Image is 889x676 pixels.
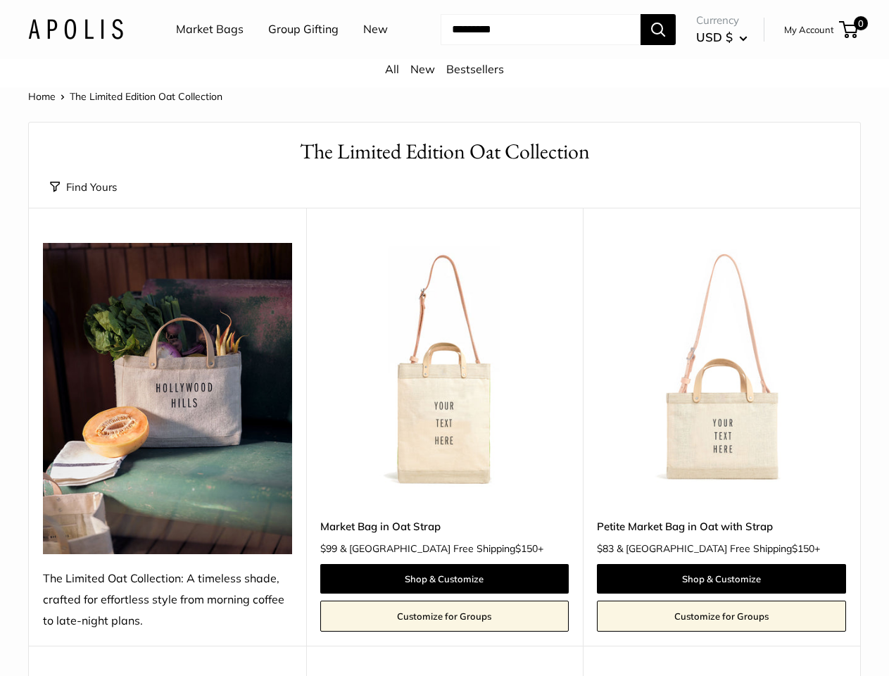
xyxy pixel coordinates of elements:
[363,19,388,40] a: New
[28,87,222,106] nav: Breadcrumb
[597,564,846,594] a: Shop & Customize
[320,518,569,534] a: Market Bag in Oat Strap
[597,518,846,534] a: Petite Market Bag in Oat with Strap
[441,14,641,45] input: Search...
[597,243,846,492] img: Petite Market Bag in Oat with Strap
[268,19,339,40] a: Group Gifting
[70,90,222,103] span: The Limited Edition Oat Collection
[28,19,123,39] img: Apolis
[28,90,56,103] a: Home
[641,14,676,45] button: Search
[320,243,569,492] a: Market Bag in Oat StrapMarket Bag in Oat Strap
[43,243,292,554] img: The Limited Oat Collection: A timeless shade, crafted for effortless style from morning coffee to...
[385,62,399,76] a: All
[840,21,858,38] a: 0
[784,21,834,38] a: My Account
[410,62,435,76] a: New
[515,542,538,555] span: $150
[617,544,820,553] span: & [GEOGRAPHIC_DATA] Free Shipping +
[696,26,748,49] button: USD $
[320,542,337,555] span: $99
[597,243,846,492] a: Petite Market Bag in Oat with StrapPetite Market Bag in Oat with Strap
[696,11,748,30] span: Currency
[854,16,868,30] span: 0
[43,568,292,632] div: The Limited Oat Collection: A timeless shade, crafted for effortless style from morning coffee to...
[320,564,569,594] a: Shop & Customize
[50,137,839,167] h1: The Limited Edition Oat Collection
[176,19,244,40] a: Market Bags
[340,544,543,553] span: & [GEOGRAPHIC_DATA] Free Shipping +
[320,243,569,492] img: Market Bag in Oat Strap
[696,30,733,44] span: USD $
[597,601,846,632] a: Customize for Groups
[446,62,504,76] a: Bestsellers
[597,542,614,555] span: $83
[320,601,569,632] a: Customize for Groups
[50,177,117,197] button: Find Yours
[792,542,814,555] span: $150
